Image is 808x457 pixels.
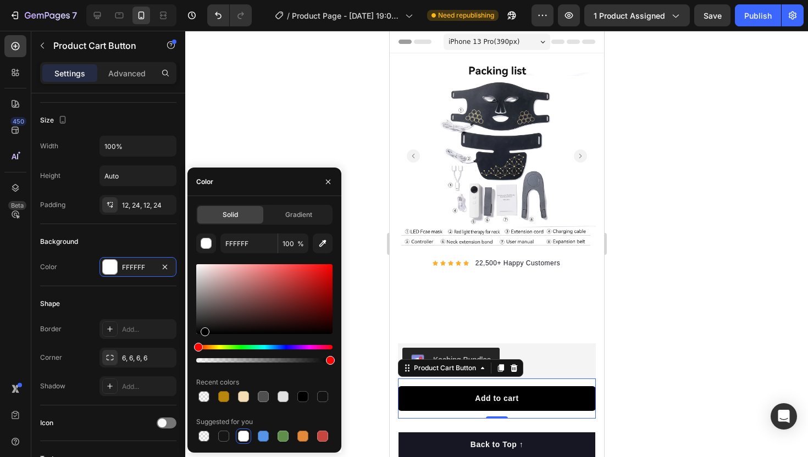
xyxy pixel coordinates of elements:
[40,353,62,363] div: Corner
[40,237,78,247] div: Background
[40,171,60,181] div: Height
[735,4,781,26] button: Publish
[744,10,772,21] div: Publish
[100,166,176,186] input: Auto
[196,177,213,187] div: Color
[390,31,604,457] iframe: Design area
[122,353,174,363] div: 6, 6, 6, 6
[297,239,304,249] span: %
[122,325,174,335] div: Add...
[4,4,82,26] button: 7
[8,201,26,210] div: Beta
[122,382,174,392] div: Add...
[122,200,174,210] div: 12, 24, 12, 24
[40,113,69,128] div: Size
[108,68,146,79] p: Advanced
[40,200,65,210] div: Padding
[196,417,253,427] div: Suggested for you
[40,141,58,151] div: Width
[40,262,57,272] div: Color
[584,4,690,26] button: 1 product assigned
[54,68,85,79] p: Settings
[196,377,239,387] div: Recent colors
[72,9,77,22] p: 7
[694,4,730,26] button: Save
[438,10,494,20] span: Need republishing
[223,210,238,220] span: Solid
[285,210,312,220] span: Gradient
[40,381,65,391] div: Shadow
[40,418,53,428] div: Icon
[53,39,147,52] p: Product Cart Button
[220,233,278,253] input: Eg: FFFFFF
[207,4,252,26] div: Undo/Redo
[196,345,333,349] div: Hue
[40,324,62,334] div: Border
[10,117,26,126] div: 450
[292,10,401,21] span: Product Page - [DATE] 19:00:06
[100,136,176,156] input: Auto
[40,299,60,309] div: Shape
[122,263,154,272] div: FFFFFF
[771,403,797,430] div: Open Intercom Messenger
[704,11,722,20] span: Save
[287,10,290,21] span: /
[594,10,665,21] span: 1 product assigned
